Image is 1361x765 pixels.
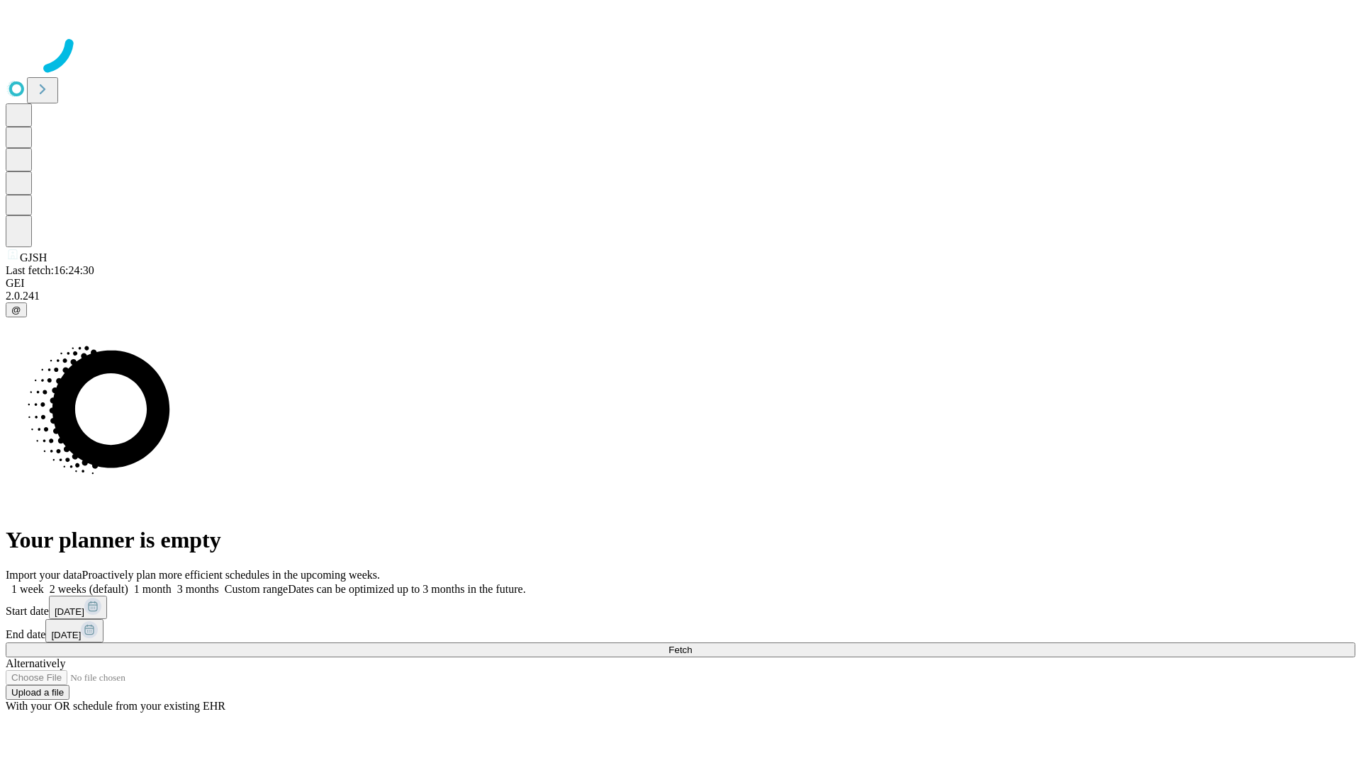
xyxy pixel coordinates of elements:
[50,583,128,595] span: 2 weeks (default)
[288,583,525,595] span: Dates can be optimized up to 3 months in the future.
[177,583,219,595] span: 3 months
[668,645,692,655] span: Fetch
[6,619,1355,642] div: End date
[51,630,81,640] span: [DATE]
[225,583,288,595] span: Custom range
[6,642,1355,657] button: Fetch
[11,305,21,315] span: @
[6,290,1355,302] div: 2.0.241
[6,277,1355,290] div: GEI
[45,619,103,642] button: [DATE]
[6,700,225,712] span: With your OR schedule from your existing EHR
[6,527,1355,553] h1: Your planner is empty
[49,596,107,619] button: [DATE]
[6,264,94,276] span: Last fetch: 16:24:30
[82,569,380,581] span: Proactively plan more efficient schedules in the upcoming weeks.
[6,302,27,317] button: @
[6,657,65,669] span: Alternatively
[55,606,84,617] span: [DATE]
[134,583,172,595] span: 1 month
[6,569,82,581] span: Import your data
[20,251,47,263] span: GJSH
[6,685,69,700] button: Upload a file
[6,596,1355,619] div: Start date
[11,583,44,595] span: 1 week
